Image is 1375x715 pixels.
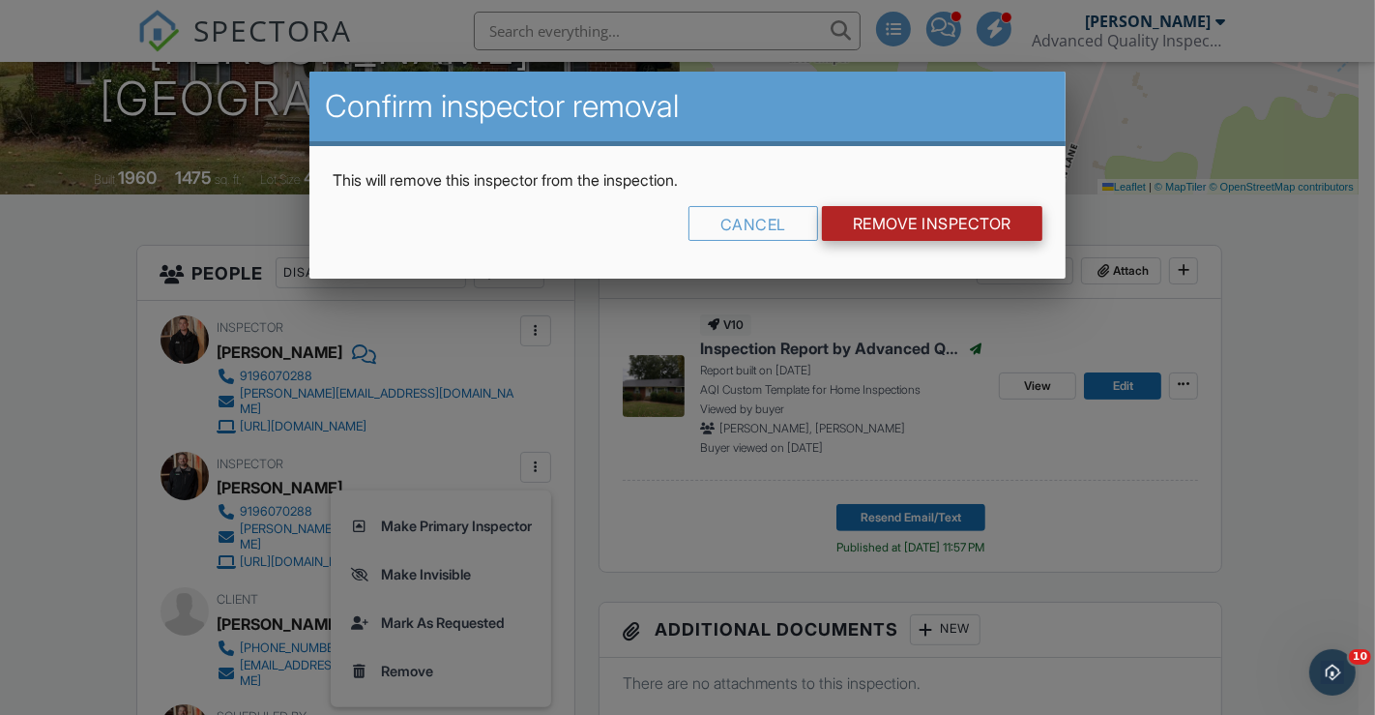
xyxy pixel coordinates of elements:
[688,206,818,241] div: Cancel
[1349,649,1371,665] span: 10
[333,169,1042,191] p: This will remove this inspector from the inspection.
[822,206,1042,241] input: Remove Inspector
[1309,649,1356,696] iframe: Intercom live chat
[325,87,1050,126] h2: Confirm inspector removal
